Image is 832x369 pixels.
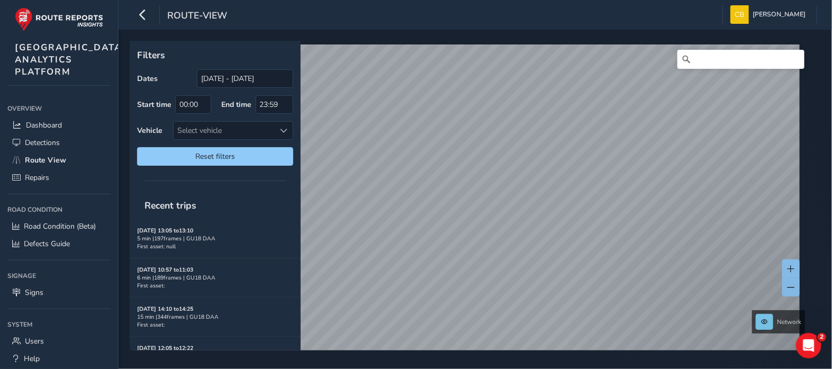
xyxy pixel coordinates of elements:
[7,101,111,116] div: Overview
[24,354,40,364] span: Help
[137,274,293,282] div: 6 min | 189 frames | GU18 DAA
[133,44,800,363] canvas: Map
[7,268,111,284] div: Signage
[137,305,193,313] strong: [DATE] 14:10 to 14:25
[7,218,111,235] a: Road Condition (Beta)
[753,5,806,24] span: [PERSON_NAME]
[7,151,111,169] a: Route View
[818,333,826,341] span: 2
[25,173,49,183] span: Repairs
[25,287,43,298] span: Signs
[7,202,111,218] div: Road Condition
[15,41,126,78] span: [GEOGRAPHIC_DATA] ANALYTICS PLATFORM
[7,116,111,134] a: Dashboard
[7,169,111,186] a: Repairs
[137,147,293,166] button: Reset filters
[167,9,227,24] span: route-view
[222,100,252,110] label: End time
[7,235,111,253] a: Defects Guide
[730,5,809,24] button: [PERSON_NAME]
[7,284,111,301] a: Signs
[7,134,111,151] a: Detections
[7,317,111,332] div: System
[25,336,44,346] span: Users
[137,344,193,352] strong: [DATE] 12:05 to 12:22
[26,120,62,130] span: Dashboard
[137,100,171,110] label: Start time
[677,50,804,69] input: Search
[24,239,70,249] span: Defects Guide
[15,7,103,31] img: rr logo
[137,125,162,136] label: Vehicle
[137,242,176,250] span: First asset: null
[24,221,96,231] span: Road Condition (Beta)
[796,333,821,358] iframe: Intercom live chat
[730,5,749,24] img: diamond-layout
[25,155,66,165] span: Route View
[137,74,158,84] label: Dates
[137,192,204,219] span: Recent trips
[7,332,111,350] a: Users
[137,313,293,321] div: 15 min | 344 frames | GU18 DAA
[137,282,165,290] span: First asset:
[137,235,293,242] div: 5 min | 197 frames | GU18 DAA
[25,138,60,148] span: Detections
[145,151,285,161] span: Reset filters
[137,48,293,62] p: Filters
[137,321,165,329] span: First asset:
[137,266,193,274] strong: [DATE] 10:57 to 11:03
[777,318,801,326] span: Network
[137,227,193,235] strong: [DATE] 13:05 to 13:10
[7,350,111,367] a: Help
[174,122,275,139] div: Select vehicle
